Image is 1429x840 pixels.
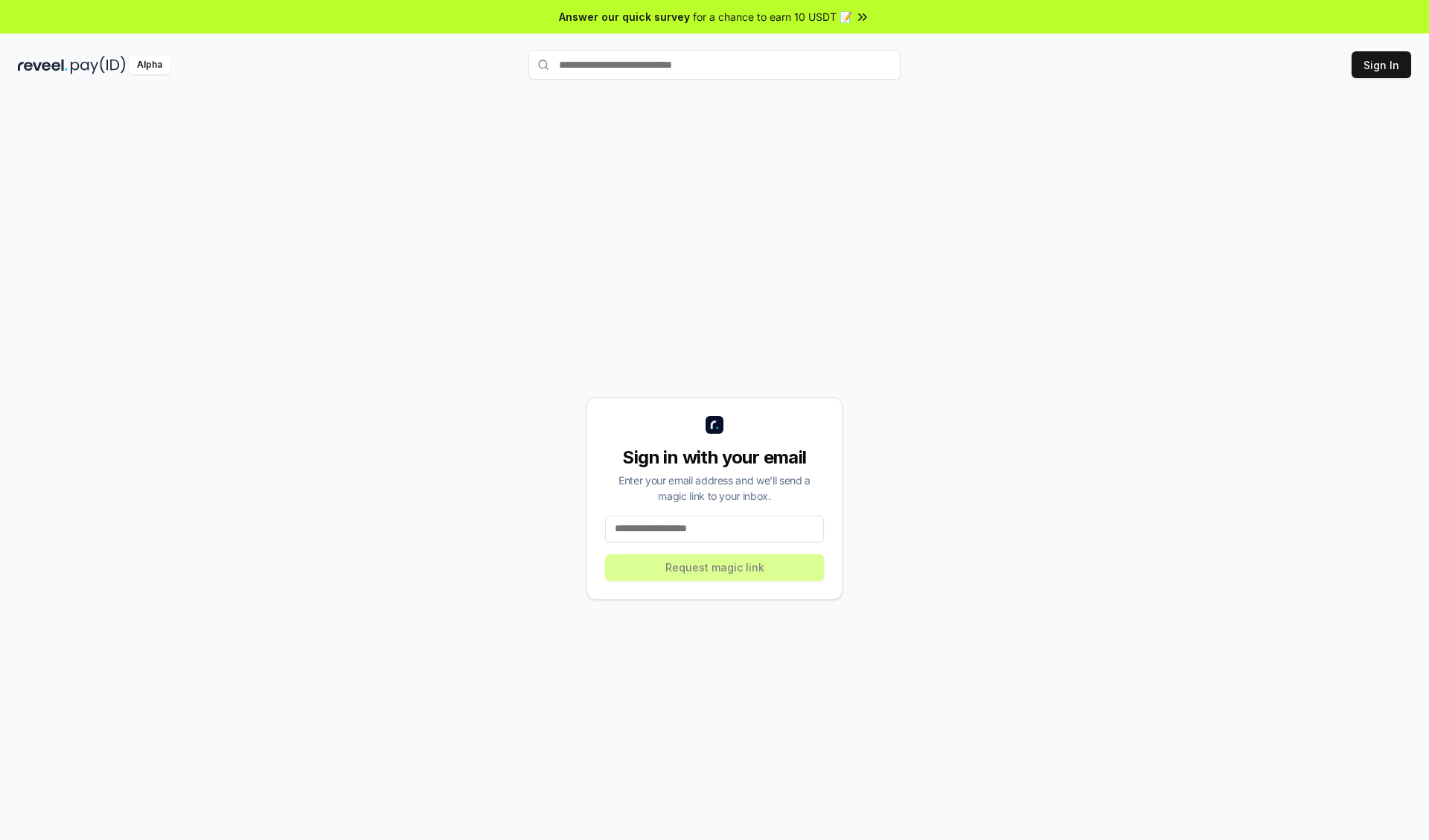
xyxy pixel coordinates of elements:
img: pay_id [71,56,126,74]
div: Enter your email address and we’ll send a magic link to your inbox. [605,472,824,504]
img: reveel_dark [18,56,68,74]
div: Sign in with your email [605,446,824,469]
img: logo_small [706,416,723,434]
span: for a chance to earn 10 USDT 📝 [693,9,852,25]
div: Alpha [129,56,170,74]
span: Answer our quick survey [559,9,690,25]
button: Sign In [1352,51,1411,78]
